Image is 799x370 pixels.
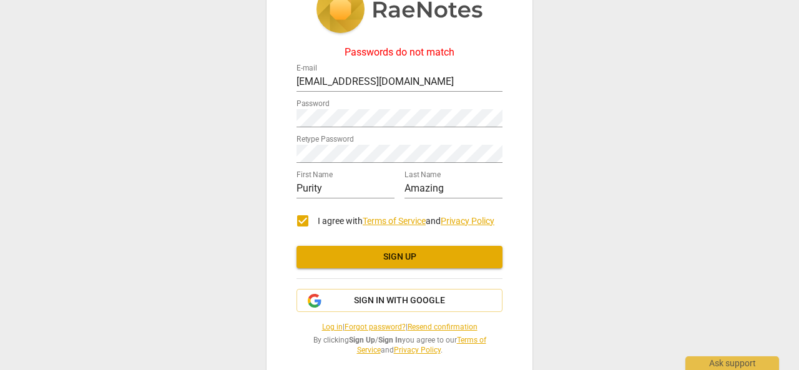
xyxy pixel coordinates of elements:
[322,323,343,331] a: Log in
[685,356,779,370] div: Ask support
[378,336,402,344] b: Sign In
[297,171,333,178] label: First Name
[297,64,317,72] label: E-mail
[318,216,494,226] span: I agree with and
[297,335,502,356] span: By clicking / you agree to our and .
[297,322,502,333] span: | |
[297,135,354,143] label: Retype Password
[394,346,441,354] a: Privacy Policy
[345,323,406,331] a: Forgot password?
[357,336,486,355] a: Terms of Service
[408,323,478,331] a: Resend confirmation
[297,289,502,313] button: Sign in with Google
[363,216,426,226] a: Terms of Service
[349,336,375,344] b: Sign Up
[354,295,445,307] span: Sign in with Google
[297,246,502,268] button: Sign up
[297,100,330,107] label: Password
[306,251,493,263] span: Sign up
[297,47,502,58] div: Passwords do not match
[404,171,441,178] label: Last Name
[441,216,494,226] a: Privacy Policy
